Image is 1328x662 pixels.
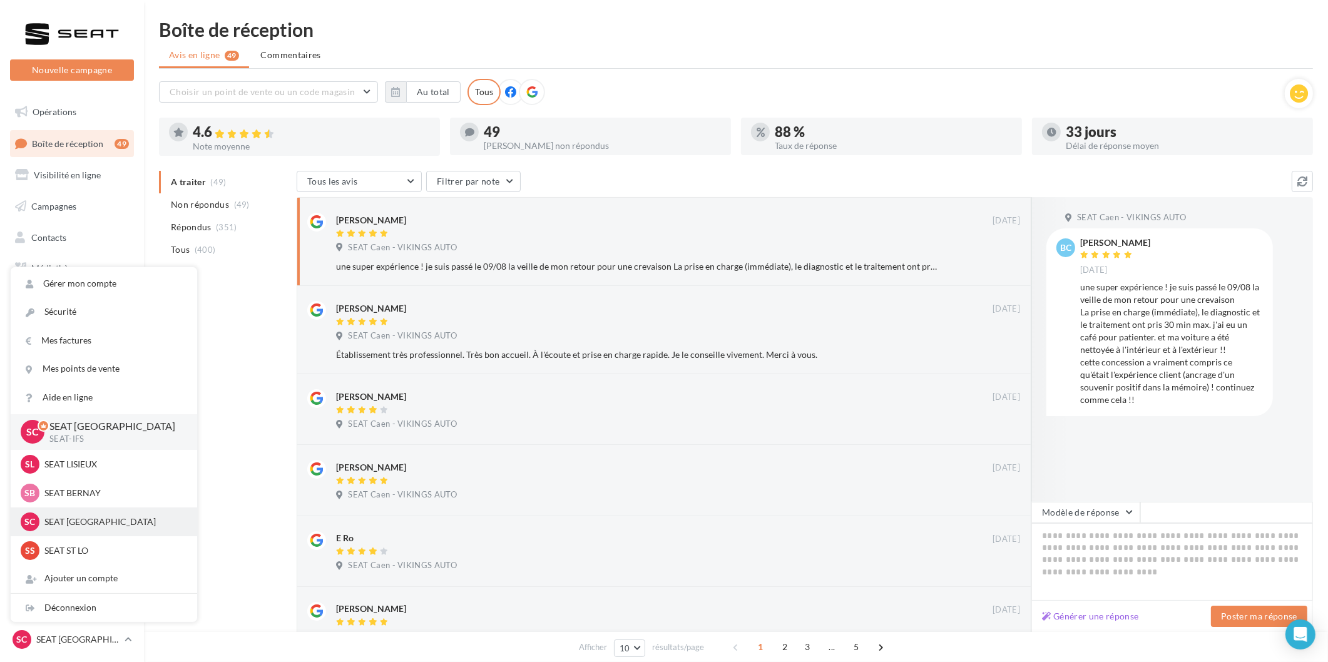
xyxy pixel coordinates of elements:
[234,200,250,210] span: (49)
[426,171,521,192] button: Filtrer par note
[993,392,1020,403] span: [DATE]
[11,298,197,326] a: Sécurité
[614,639,646,657] button: 10
[1066,141,1303,150] div: Délai de réponse moyen
[11,594,197,622] div: Déconnexion
[993,604,1020,616] span: [DATE]
[8,255,136,282] a: Médiathèque
[385,81,461,103] button: Au total
[11,355,197,383] a: Mes points de vente
[1080,265,1108,276] span: [DATE]
[8,130,136,157] a: Boîte de réception49
[797,637,817,657] span: 3
[261,49,321,61] span: Commentaires
[775,125,1012,139] div: 88 %
[1031,502,1140,523] button: Modèle de réponse
[10,59,134,81] button: Nouvelle campagne
[11,384,197,412] a: Aide en ligne
[26,425,39,439] span: SC
[31,232,66,242] span: Contacts
[348,330,457,342] span: SEAT Caen - VIKINGS AUTO
[17,633,28,646] span: SC
[484,125,721,139] div: 49
[750,637,770,657] span: 1
[620,643,630,653] span: 10
[8,287,136,313] a: Calendrier
[49,434,177,445] p: SEAT-IFS
[44,544,182,557] p: SEAT ST LO
[348,489,457,501] span: SEAT Caen - VIKINGS AUTO
[993,462,1020,474] span: [DATE]
[336,532,354,544] div: E Ro
[8,162,136,188] a: Visibilité en ligne
[26,458,35,471] span: SL
[8,318,136,355] a: PLV et print personnalisable
[1080,281,1263,406] div: une super expérience ! je suis passé le 09/08 la veille de mon retour pour une crevaison La prise...
[348,631,457,642] span: SEAT Caen - VIKINGS AUTO
[44,516,182,528] p: SEAT [GEOGRAPHIC_DATA]
[49,419,177,434] p: SEAT [GEOGRAPHIC_DATA]
[652,641,704,653] span: résultats/page
[34,170,101,180] span: Visibilité en ligne
[171,198,229,211] span: Non répondus
[159,81,378,103] button: Choisir un point de vente ou un code magasin
[44,487,182,499] p: SEAT BERNAY
[336,260,939,273] div: une super expérience ! je suis passé le 09/08 la veille de mon retour pour une crevaison La prise...
[1211,606,1307,627] button: Poster ma réponse
[8,193,136,220] a: Campagnes
[406,81,461,103] button: Au total
[1060,242,1071,254] span: bc
[348,560,457,571] span: SEAT Caen - VIKINGS AUTO
[44,458,182,471] p: SEAT LISIEUX
[336,390,406,403] div: [PERSON_NAME]
[8,225,136,251] a: Contacts
[195,245,216,255] span: (400)
[775,637,795,657] span: 2
[1285,619,1315,649] div: Open Intercom Messenger
[11,327,197,355] a: Mes factures
[36,633,120,646] p: SEAT [GEOGRAPHIC_DATA]
[159,20,1313,39] div: Boîte de réception
[31,201,76,211] span: Campagnes
[336,461,406,474] div: [PERSON_NAME]
[1066,125,1303,139] div: 33 jours
[993,303,1020,315] span: [DATE]
[32,138,103,148] span: Boîte de réception
[33,106,76,117] span: Opérations
[25,516,36,528] span: SC
[1037,609,1144,624] button: Générer une réponse
[846,637,866,657] span: 5
[216,222,237,232] span: (351)
[8,359,136,396] a: Campagnes DataOnDemand
[297,171,422,192] button: Tous les avis
[775,141,1012,150] div: Taux de réponse
[484,141,721,150] div: [PERSON_NAME] non répondus
[348,242,457,253] span: SEAT Caen - VIKINGS AUTO
[115,139,129,149] div: 49
[170,86,355,97] span: Choisir un point de vente ou un code magasin
[193,125,430,140] div: 4.6
[10,628,134,651] a: SC SEAT [GEOGRAPHIC_DATA]
[193,142,430,151] div: Note moyenne
[25,487,36,499] span: SB
[307,176,358,186] span: Tous les avis
[11,564,197,593] div: Ajouter un compte
[348,419,457,430] span: SEAT Caen - VIKINGS AUTO
[171,221,212,233] span: Répondus
[1077,212,1186,223] span: SEAT Caen - VIKINGS AUTO
[467,79,501,105] div: Tous
[171,243,190,256] span: Tous
[336,349,939,361] div: Établissement très professionnel. Très bon accueil. À l'écoute et prise en charge rapide. Je le c...
[25,544,35,557] span: SS
[822,637,842,657] span: ...
[579,641,607,653] span: Afficher
[336,302,406,315] div: [PERSON_NAME]
[1080,238,1150,247] div: [PERSON_NAME]
[993,534,1020,545] span: [DATE]
[11,270,197,298] a: Gérer mon compte
[336,603,406,615] div: [PERSON_NAME]
[8,99,136,125] a: Opérations
[31,263,83,273] span: Médiathèque
[993,215,1020,227] span: [DATE]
